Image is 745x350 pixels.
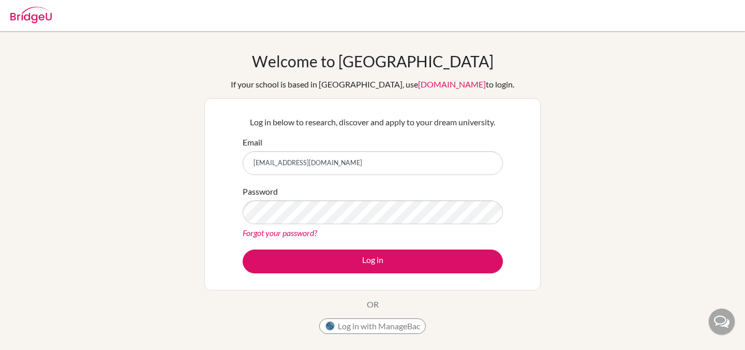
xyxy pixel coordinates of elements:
[418,79,486,89] a: [DOMAIN_NAME]
[243,228,317,238] a: Forgot your password?
[243,136,262,149] label: Email
[319,318,426,334] button: Log in with ManageBac
[231,78,514,91] div: If your school is based in [GEOGRAPHIC_DATA], use to login.
[243,185,278,198] label: Password
[243,116,503,128] p: Log in below to research, discover and apply to your dream university.
[24,7,45,17] span: Help
[243,250,503,273] button: Log in
[367,298,379,311] p: OR
[252,52,494,70] h1: Welcome to [GEOGRAPHIC_DATA]
[10,7,52,23] img: Bridge-U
